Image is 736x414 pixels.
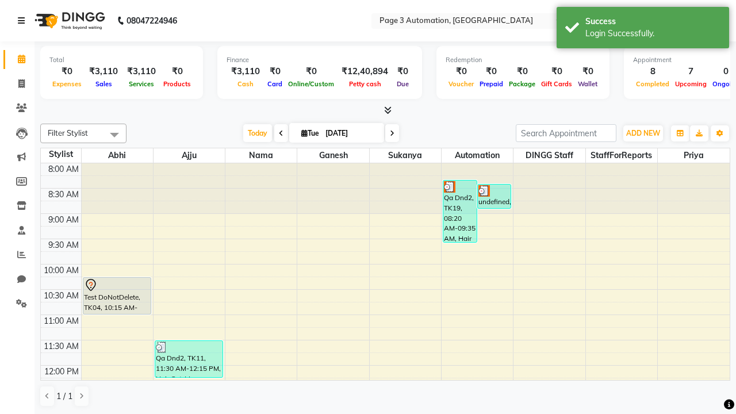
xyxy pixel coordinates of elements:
button: ADD NEW [623,125,663,141]
span: Abhi [82,148,153,163]
span: Due [394,80,412,88]
span: Tue [298,129,322,137]
div: 8:00 AM [46,163,81,175]
div: 9:00 AM [46,214,81,226]
input: 2025-09-02 [322,125,379,142]
span: Sales [93,80,115,88]
span: Products [160,80,194,88]
span: Ganesh [297,148,369,163]
span: Services [126,80,157,88]
div: 10:30 AM [41,290,81,302]
div: undefined, TK18, 08:25 AM-08:55 AM, Hair cut Below 12 years (Boy) [478,185,511,208]
img: logo [29,5,108,37]
div: Login Successfully. [585,28,720,40]
div: ₹0 [285,65,337,78]
div: Redemption [446,55,600,65]
span: Completed [633,80,672,88]
span: Online/Custom [285,80,337,88]
span: Petty cash [346,80,384,88]
div: ₹0 [575,65,600,78]
div: 12:00 PM [42,366,81,378]
div: ₹0 [393,65,413,78]
span: Ajju [154,148,225,163]
span: DINGG Staff [513,148,585,163]
div: ₹3,110 [122,65,160,78]
div: ₹3,110 [85,65,122,78]
b: 08047224946 [126,5,177,37]
div: ₹0 [506,65,538,78]
div: ₹0 [446,65,477,78]
span: ADD NEW [626,129,660,137]
div: 8 [633,65,672,78]
span: Upcoming [672,80,710,88]
span: Automation [442,148,513,163]
span: StaffForReports [586,148,657,163]
div: ₹3,110 [227,65,264,78]
span: Today [243,124,272,142]
span: Priya [658,148,730,163]
span: Nama [225,148,297,163]
span: Gift Cards [538,80,575,88]
div: Stylist [41,148,81,160]
div: ₹0 [538,65,575,78]
span: Filter Stylist [48,128,88,137]
span: Expenses [49,80,85,88]
div: ₹12,40,894 [337,65,393,78]
div: ₹0 [49,65,85,78]
span: Cash [235,80,256,88]
div: 9:30 AM [46,239,81,251]
div: 8:30 AM [46,189,81,201]
span: Package [506,80,538,88]
span: Sukanya [370,148,441,163]
div: Finance [227,55,413,65]
span: Prepaid [477,80,506,88]
div: Success [585,16,720,28]
div: ₹0 [160,65,194,78]
div: Test DoNotDelete, TK04, 10:15 AM-11:00 AM, Hair Cut-Men [83,278,151,314]
div: Total [49,55,194,65]
div: Qa Dnd2, TK11, 11:30 AM-12:15 PM, Hair Cut-Men [155,341,223,377]
div: Qa Dnd2, TK19, 08:20 AM-09:35 AM, Hair Cut By Expert-Men,Hair Cut-Men [443,181,477,242]
div: 11:30 AM [41,340,81,352]
input: Search Appointment [516,124,616,142]
span: Voucher [446,80,477,88]
div: 11:00 AM [41,315,81,327]
span: Wallet [575,80,600,88]
div: 10:00 AM [41,264,81,277]
div: 7 [672,65,710,78]
div: ₹0 [264,65,285,78]
span: 1 / 1 [56,390,72,402]
span: Card [264,80,285,88]
div: ₹0 [477,65,506,78]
